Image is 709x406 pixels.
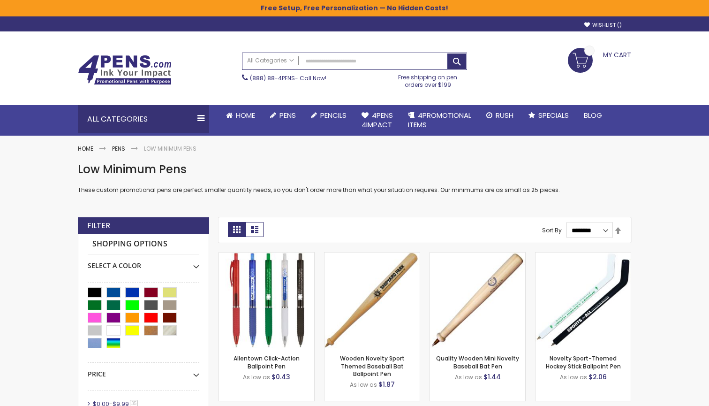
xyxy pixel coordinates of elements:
[350,381,377,389] span: As low as
[112,145,125,153] a: Pens
[584,22,622,29] a: Wishlist
[340,354,405,377] a: Wooden Novelty Sport Themed Baseball Bat Ballpoint Pen
[78,162,631,194] div: These custom promotional pens are perfect smaller quantity needs, so you don't order more than wh...
[389,70,468,89] div: Free shipping on pen orders over $199
[144,145,196,153] strong: Low Minimum Pens
[408,110,471,130] span: 4PROMOTIONAL ITEMS
[234,354,300,370] a: Allentown Click-Action Ballpoint Pen
[78,145,93,153] a: Home
[430,252,525,260] a: Quality Wooden Mini Novelty Baseball Bat Pen
[324,252,420,260] a: Wooden Novelty Sport Themed Baseball Bat Ballpoint Pen
[78,162,631,177] h1: Low Minimum Pens
[243,373,270,381] span: As low as
[78,105,209,133] div: All Categories
[584,110,602,120] span: Blog
[430,253,525,348] img: Quality Wooden Mini Novelty Baseball Bat Pen
[521,105,576,126] a: Specials
[78,55,172,85] img: 4Pens Custom Pens and Promotional Products
[496,110,513,120] span: Rush
[87,221,110,231] strong: Filter
[324,253,420,348] img: Wooden Novelty Sport Themed Baseball Bat Ballpoint Pen
[272,372,290,382] span: $0.43
[362,110,393,130] span: 4Pens 4impact
[219,105,263,126] a: Home
[536,253,631,348] img: Novelty Sport-Themed Hockey Stick Ballpoint Pen
[320,110,347,120] span: Pencils
[546,354,621,370] a: Novelty Sport-Themed Hockey Stick Ballpoint Pen
[303,105,354,126] a: Pencils
[279,110,296,120] span: Pens
[88,363,199,379] div: Price
[536,252,631,260] a: Novelty Sport-Themed Hockey Stick Ballpoint Pen
[250,74,295,82] a: (888) 88-4PENS
[560,373,587,381] span: As low as
[263,105,303,126] a: Pens
[479,105,521,126] a: Rush
[436,354,519,370] a: Quality Wooden Mini Novelty Baseball Bat Pen
[378,380,395,389] span: $1.87
[88,254,199,270] div: Select A Color
[228,222,246,237] strong: Grid
[588,372,607,382] span: $2.06
[483,372,501,382] span: $1.44
[219,253,314,348] img: Allentown Click-Action Ballpoint Pen
[354,105,400,136] a: 4Pens4impact
[455,373,482,381] span: As low as
[576,105,610,126] a: Blog
[242,53,299,69] a: All Categories
[88,234,199,254] strong: Shopping Options
[247,57,294,64] span: All Categories
[538,110,569,120] span: Specials
[219,252,314,260] a: Allentown Click-Action Ballpoint Pen
[236,110,255,120] span: Home
[542,226,562,234] label: Sort By
[250,74,326,82] span: - Call Now!
[400,105,479,136] a: 4PROMOTIONALITEMS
